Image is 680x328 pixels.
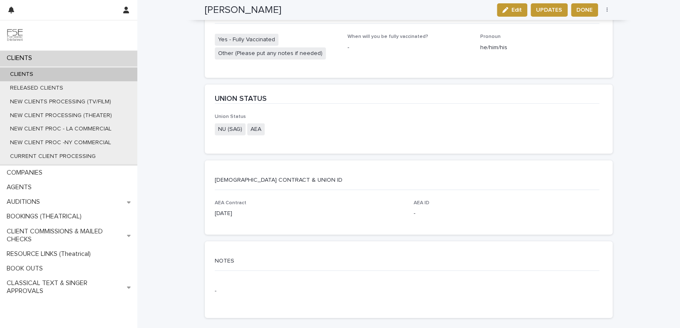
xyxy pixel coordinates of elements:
[215,123,246,135] span: NU (SAG)
[3,265,50,273] p: BOOK OUTS
[7,27,23,44] img: 9JgRvJ3ETPGCJDhvPVA5
[215,114,246,119] span: Union Status
[205,4,281,16] h2: [PERSON_NAME]
[3,228,127,243] p: CLIENT COMMISSIONS & MAILED CHECKS
[531,3,568,17] button: UPDATES
[215,95,267,104] h2: UNION STATUS
[571,3,598,17] button: DONE
[536,6,562,14] span: UPDATES
[215,257,599,265] p: NOTES
[215,209,404,218] p: [DATE]
[215,48,326,60] span: Other (Please put any notes if needed)
[3,169,49,177] p: COMPANIES
[347,43,470,52] p: -
[576,6,593,14] span: DONE
[3,85,70,92] p: RELEASED CLIENTS
[3,213,88,220] p: BOOKINGS (THEATRICAL)
[215,200,246,205] span: AEA Contract
[3,98,118,105] p: NEW CLIENTS PROCESSING (TV/FILM)
[215,176,599,184] p: [DEMOGRAPHIC_DATA] CONTRACT & UNION ID
[3,139,118,146] p: NEW CLIENT PROC -NY COMMERCIAL
[3,54,39,62] p: CLIENTS
[3,112,119,119] p: NEW CLIENT PROCESSING (THEATER)
[414,209,603,218] p: -
[347,34,428,39] span: When will you be fully vaccinated?
[497,3,527,17] button: Edit
[3,125,118,133] p: NEW CLIENT PROC - LA COMMERCIAL
[247,123,265,135] span: AEA
[215,287,338,295] p: -
[3,71,40,78] p: CLIENTS
[480,34,500,39] span: Pronoun
[215,34,278,46] span: Yes - Fully Vaccinated
[3,183,38,191] p: AGENTS
[414,200,429,205] span: AEA ID
[480,43,603,52] p: he/him/his
[511,7,522,13] span: Edit
[3,250,97,258] p: RESOURCE LINKS (Theatrical)
[3,153,102,160] p: CURRENT CLIENT PROCESSING
[3,279,127,295] p: CLASSICAL TEXT & SINGER APPROVALS
[3,198,47,206] p: AUDITIONS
